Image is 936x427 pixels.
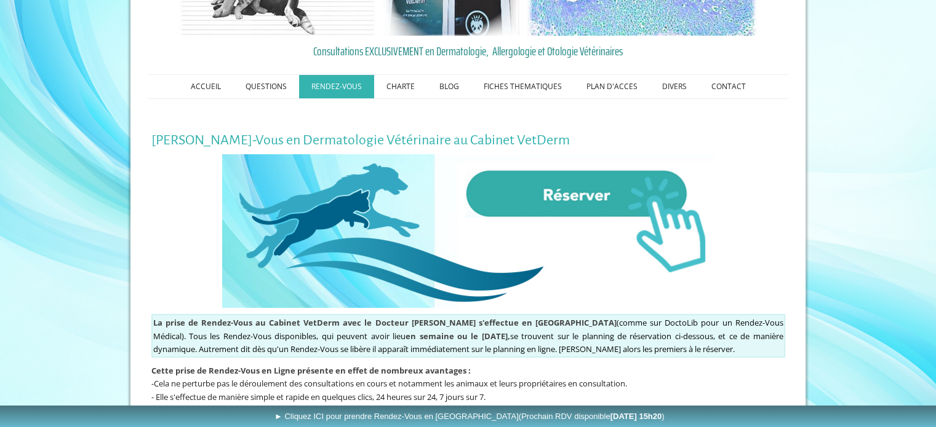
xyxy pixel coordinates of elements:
[406,331,510,342] span: en semaine ou le [DATE],
[178,75,233,98] a: ACCUEIL
[151,42,785,60] a: Consultations EXCLUSIVEMENT en Dermatologie, Allergologie et Otologie Vétérinaires
[151,378,154,389] span: -
[299,75,374,98] a: RENDEZ-VOUS
[699,75,758,98] a: CONTACT
[154,378,627,389] span: Cela ne perturbe pas le déroulement des consultations en cours et notamment les animaux et leurs ...
[471,75,574,98] a: FICHES THEMATIQUES
[180,365,471,376] span: rise de Rendez-Vous en Ligne présente en effet de nombreux avantages :
[222,154,714,308] img: Rendez-Vous en Ligne au Cabinet VetDerm
[610,412,662,421] b: [DATE] 15h20
[151,391,486,402] span: - Elle s'effectue de manière simple et rapide en quelques clics, 24 heures sur 24, 7 jours sur 7.
[274,412,665,421] span: ► Cliquez ICI pour prendre Rendez-Vous en [GEOGRAPHIC_DATA]
[427,75,471,98] a: BLOG
[153,317,647,328] span: (comme
[151,133,785,148] h1: [PERSON_NAME]-Vous en Dermatologie Vétérinaire au Cabinet VetDerm
[153,317,617,328] strong: La prise de Rendez-Vous au Cabinet VetDerm avec le Docteur [PERSON_NAME] s'effectue en [GEOGRAPHI...
[233,75,299,98] a: QUESTIONS
[153,317,783,342] span: sur DoctoLib pour un Rendez-Vous Médical). Tous les Rendez-Vous disponibles, qui peuvent avoir lieu
[151,404,444,415] span: - Sur Ordinateur, mais aussi sur Tablette ou Portable et donc où que vous soyez.
[650,75,699,98] a: DIVERS
[574,75,650,98] a: PLAN D'ACCES
[519,412,665,421] span: (Prochain RDV disponible )
[151,365,471,376] span: Cette p
[374,75,427,98] a: CHARTE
